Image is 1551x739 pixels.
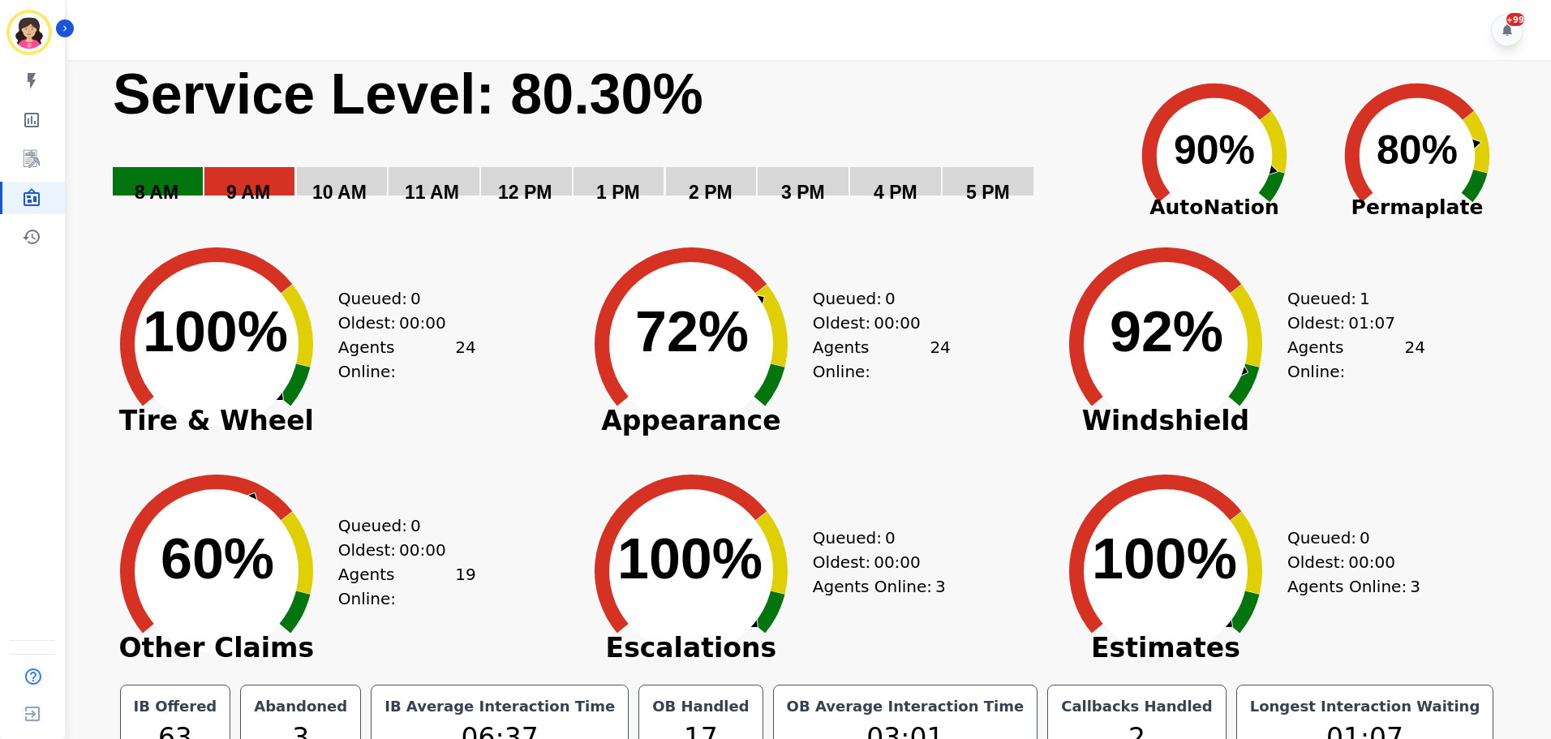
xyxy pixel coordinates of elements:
[1506,13,1524,26] div: +99
[1247,695,1484,718] div: Longest Interaction Waiting
[1092,527,1237,591] text: 100%
[455,562,475,611] span: 19
[1287,311,1409,335] div: Oldest:
[649,695,752,718] div: OB Handled
[338,513,460,538] div: Queued:
[1316,192,1519,223] span: Permaplate
[1174,127,1255,173] text: 90%
[226,182,270,203] text: 9 AM
[596,182,640,203] text: 1 PM
[813,574,951,599] div: Agents Online:
[966,182,1010,203] text: 5 PM
[1058,695,1216,718] div: Callbacks Handled
[1287,286,1409,311] div: Queued:
[338,311,460,335] div: Oldest:
[1348,311,1395,335] span: 01:07
[338,286,460,311] div: Queued:
[1377,127,1458,173] text: 80%
[874,311,921,335] span: 00:00
[161,527,274,591] text: 60%
[813,550,934,574] div: Oldest:
[930,335,950,384] span: 24
[10,13,49,52] img: Bordered avatar
[95,640,338,656] span: Other Claims
[689,182,733,203] text: 2 PM
[381,695,618,718] div: IB Average Interaction Time
[1044,413,1287,429] span: Windshield
[95,413,338,429] span: Tire & Wheel
[1287,526,1409,550] div: Queued:
[251,695,350,718] div: Abandoned
[113,62,703,126] text: Service Level: 80.30%
[1360,526,1370,550] span: 0
[1404,335,1424,384] span: 24
[1348,550,1395,574] span: 00:00
[813,311,934,335] div: Oldest:
[874,550,921,574] span: 00:00
[569,640,813,656] span: Escalations
[399,538,446,562] span: 00:00
[399,311,446,335] span: 00:00
[455,335,475,384] span: 24
[312,182,367,203] text: 10 AM
[1360,286,1370,311] span: 1
[935,574,946,599] span: 3
[135,182,178,203] text: 8 AM
[131,695,221,718] div: IB Offered
[1287,335,1425,384] div: Agents Online:
[1113,192,1316,223] span: AutoNation
[617,527,763,591] text: 100%
[1410,574,1420,599] span: 3
[410,286,421,311] span: 0
[885,526,896,550] span: 0
[410,513,421,538] span: 0
[111,60,1110,226] svg: Service Level: 0%
[813,335,951,384] div: Agents Online:
[143,300,288,363] text: 100%
[1110,300,1223,363] text: 92%
[784,695,1028,718] div: OB Average Interaction Time
[1287,550,1409,574] div: Oldest:
[338,335,476,384] div: Agents Online:
[1044,640,1287,656] span: Estimates
[813,526,934,550] div: Queued:
[885,286,896,311] span: 0
[874,182,917,203] text: 4 PM
[813,286,934,311] div: Queued:
[1287,574,1425,599] div: Agents Online:
[635,300,749,363] text: 72%
[569,413,813,429] span: Appearance
[338,538,460,562] div: Oldest:
[781,182,825,203] text: 3 PM
[405,182,459,203] text: 11 AM
[338,562,476,611] div: Agents Online:
[498,182,552,203] text: 12 PM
